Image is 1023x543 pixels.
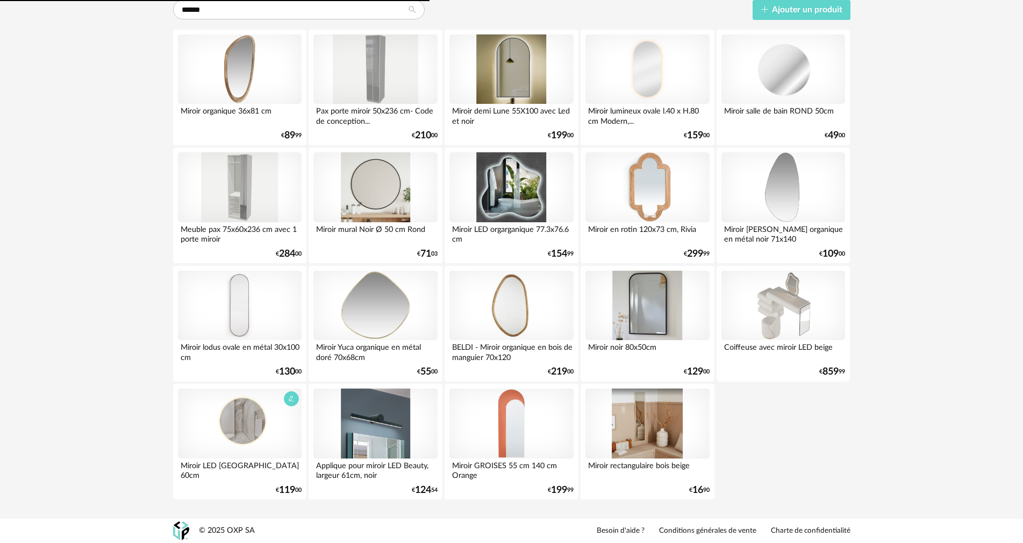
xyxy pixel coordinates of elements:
[687,132,703,139] span: 159
[551,250,567,258] span: 154
[597,526,645,536] a: Besoin d'aide ?
[548,250,574,258] div: € 99
[313,222,437,244] div: Miroir mural Noir Ø 50 cm Rond
[548,486,574,494] div: € 99
[313,459,437,480] div: Applique pour miroir LED Beauty, largeur 61cm, noir
[415,132,431,139] span: 210
[178,459,302,480] div: Miroir LED [GEOGRAPHIC_DATA] 60cm
[581,266,714,382] a: Miroir noir 80x50cm Miroir noir 80x50cm €12900
[199,526,255,536] div: © 2025 OXP SA
[173,384,306,499] a: Miroir LED Salle de bains 60cm Miroir LED [GEOGRAPHIC_DATA] 60cm €11900
[721,222,845,244] div: Miroir [PERSON_NAME] organique en métal noir 71x140
[173,30,306,145] a: Miroir organique 36x81 cm Miroir organique 36x81 cm €8999
[692,486,703,494] span: 16
[279,486,295,494] span: 119
[279,368,295,376] span: 130
[276,250,302,258] div: € 00
[449,222,573,244] div: Miroir LED orgarganique 77.3x76.6 cm
[449,459,573,480] div: Miroir GROISES 55 cm 140 cm Orange
[548,132,574,139] div: € 00
[420,368,431,376] span: 55
[771,526,850,536] a: Charte de confidentialité
[279,250,295,258] span: 284
[548,368,574,376] div: € 00
[585,104,709,125] div: Miroir lumineux ovale l.40 x H.80 cm Modern,...
[178,104,302,125] div: Miroir organique 36x81 cm
[581,384,714,499] a: Miroir rectangulaire bois beige Miroir rectangulaire bois beige €1690
[581,147,714,263] a: Miroir en rotin 120x73 cm, Rivia Miroir en rotin 120x73 cm, Rivia €29999
[309,147,442,263] a: Miroir mural Noir Ø 50 cm Rond Miroir mural Noir Ø 50 cm Rond €7103
[412,132,438,139] div: € 00
[721,104,845,125] div: Miroir salle de bain ROND 50cm
[445,147,578,263] a: Miroir LED orgarganique 77.3x76.6 cm Miroir LED orgarganique 77.3x76.6 cm €15499
[772,5,842,14] span: Ajouter un produit
[819,250,845,258] div: € 00
[828,132,839,139] span: 49
[313,104,437,125] div: Pax porte miroir 50x236 cm- Code de conception...
[687,368,703,376] span: 129
[449,340,573,362] div: BELDI - Miroir organique en bois de manguier 70x120
[684,368,710,376] div: € 00
[281,132,302,139] div: € 99
[717,266,850,382] a: Coiffeuse avec miroir LED beige Coiffeuse avec miroir LED beige €85999
[276,368,302,376] div: € 00
[822,368,839,376] span: 859
[415,486,431,494] span: 124
[684,250,710,258] div: € 99
[445,30,578,145] a: Miroir demi Lune 55X100 avec Led et noir Miroir demi Lune 55X100 avec Led et noir €19900
[445,266,578,382] a: BELDI - Miroir organique en bois de manguier 70x120 BELDI - Miroir organique en bois de manguier ...
[717,30,850,145] a: Miroir salle de bain ROND 50cm Miroir salle de bain ROND 50cm €4900
[284,132,295,139] span: 89
[445,384,578,499] a: Miroir GROISES 55 cm 140 cm Orange Miroir GROISES 55 cm 140 cm Orange Miroir GROISES 55 cm 140 cm...
[309,266,442,382] a: Miroir Yuca organique en métal doré 70x68cm Miroir Yuca organique en métal doré 70x68cm €5500
[551,486,567,494] span: 199
[420,250,431,258] span: 71
[449,104,573,125] div: Miroir demi Lune 55X100 avec Led et noir
[551,132,567,139] span: 199
[173,266,306,382] a: Miroir lodus ovale en métal 30x100 cm Miroir lodus ovale en métal 30x100 cm €13000
[178,340,302,362] div: Miroir lodus ovale en métal 30x100 cm
[684,132,710,139] div: € 00
[417,250,438,258] div: € 03
[173,147,306,263] a: Meuble pax 75x60x236 cm avec 1 porte miroir Meuble pax 75x60x236 cm avec 1 porte miroir €28400
[585,222,709,244] div: Miroir en rotin 120x73 cm, Rivia
[276,486,302,494] div: € 00
[825,132,845,139] div: € 00
[309,384,442,499] a: Applique pour miroir LED Beauty, largeur 61cm, noir Applique pour miroir LED Beauty, largeur 61cm...
[585,340,709,362] div: Miroir noir 80x50cm
[659,526,756,536] a: Conditions générales de vente
[417,368,438,376] div: € 00
[585,459,709,480] div: Miroir rectangulaire bois beige
[721,340,845,362] div: Coiffeuse avec miroir LED beige
[819,368,845,376] div: € 99
[173,521,189,540] img: OXP
[687,250,703,258] span: 299
[551,368,567,376] span: 219
[581,30,714,145] a: Miroir lumineux ovale l.40 x H.80 cm Modern, anti-buée, variateur intensité Miroir lumineux ovale...
[309,30,442,145] a: Pax porte miroir 50x236 cm- Code de conception WHPZKJ Ikea Pax porte miroir 50x236 cm- Code de co...
[717,147,850,263] a: Miroir LISANA organique en métal noir 71x140 Miroir [PERSON_NAME] organique en métal noir 71x140 ...
[178,222,302,244] div: Meuble pax 75x60x236 cm avec 1 porte miroir
[313,340,437,362] div: Miroir Yuca organique en métal doré 70x68cm
[412,486,438,494] div: € 54
[822,250,839,258] span: 109
[689,486,710,494] div: € 90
